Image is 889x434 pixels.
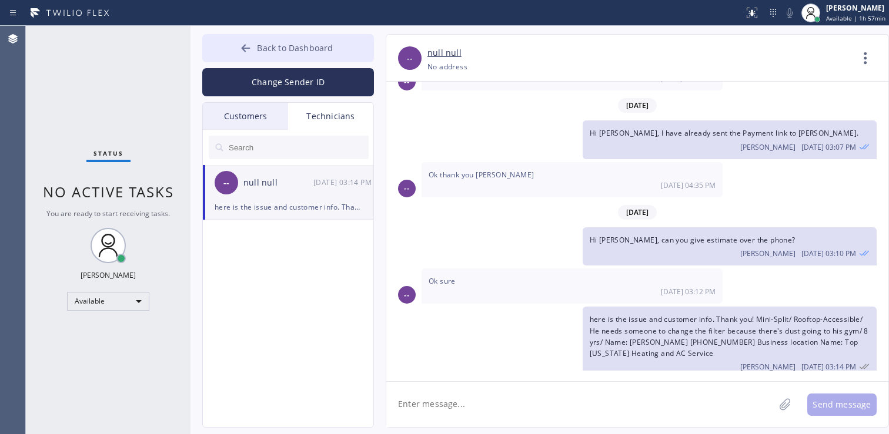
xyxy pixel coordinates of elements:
span: here is the issue and customer info. Thank you! Mini-Split/ Rooftop-Accessible/ He needs someone ... [590,314,868,358]
span: -- [404,75,410,89]
div: 09/11/2025 9:10 AM [583,227,877,265]
span: Hi [PERSON_NAME], I have already sent the Payment link to [PERSON_NAME]. [590,128,859,138]
div: 09/10/2025 9:35 AM [422,162,723,197]
div: Available [67,292,149,311]
span: [DATE] 03:10 PM [801,248,856,258]
div: here is the issue and customer info. Thank you! Mini-Split/ Rooftop-Accessible/ He needs someone ... [215,200,362,214]
span: [PERSON_NAME] [740,142,796,152]
div: 09/11/2025 9:14 AM [583,307,877,379]
div: Customers [203,103,288,130]
div: [PERSON_NAME] [81,270,136,280]
span: Status [93,149,123,157]
div: 09/10/2025 9:07 AM [583,120,877,159]
span: [DATE] [618,98,657,113]
span: -- [404,288,410,302]
span: No active tasks [43,182,174,201]
span: [DATE] 04:35 PM [661,180,716,190]
div: 09/11/2025 9:14 AM [313,176,375,189]
span: [DATE] [618,205,657,220]
button: Mute [781,5,798,21]
input: Search [228,136,369,159]
div: 09/11/2025 9:12 AM [422,268,723,304]
span: Hi [PERSON_NAME], can you give estimate over the phone? [590,235,796,245]
span: [PERSON_NAME] [740,362,796,372]
button: Back to Dashboard [202,34,374,62]
button: Send message [807,393,877,416]
span: -- [407,52,413,65]
span: You are ready to start receiving tasks. [46,208,170,218]
div: [PERSON_NAME] [826,3,885,13]
div: No address [427,60,467,73]
span: Ok sure [429,276,456,286]
div: Technicians [288,103,373,130]
span: Back to Dashboard [257,42,333,53]
div: null null [243,176,313,190]
span: Ok thank you [PERSON_NAME] [429,170,534,180]
button: Change Sender ID [202,68,374,96]
a: null null [427,46,462,60]
span: [PERSON_NAME] [740,248,796,258]
span: Available | 1h 57min [826,14,885,22]
span: -- [223,176,229,190]
span: [DATE] 03:07 PM [801,142,856,152]
span: [DATE] 03:14 PM [801,362,856,372]
span: -- [404,181,410,195]
span: [DATE] 03:12 PM [661,287,716,297]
